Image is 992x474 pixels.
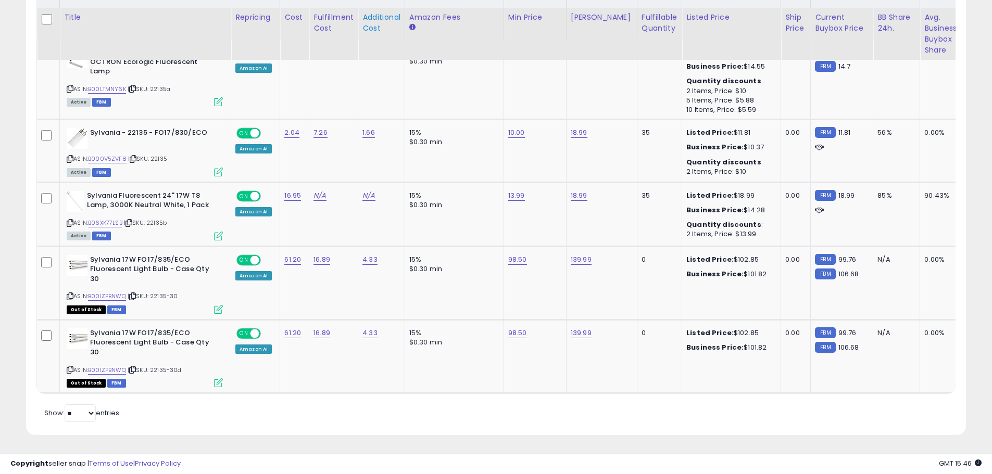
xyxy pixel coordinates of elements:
div: $14.55 [686,62,773,71]
b: Business Price: [686,342,744,352]
div: Amazon Fees [409,12,499,23]
div: $0.30 min [409,137,496,147]
a: 4.33 [362,254,378,265]
span: FBM [92,232,111,240]
b: Quantity discounts [686,220,761,229]
div: 15% [409,191,496,200]
span: FBM [107,379,126,388]
div: Amazon AI [235,63,272,73]
div: 10 Items, Price: $5.59 [686,105,773,114]
div: Fulfillable Quantity [642,12,677,34]
a: B00LTMNY6K [88,85,126,94]
div: : [686,220,773,229]
a: N/A [362,190,375,201]
small: FBM [815,127,835,138]
div: ASIN: [67,328,223,386]
b: Sylvania 17W FO17/835/ECO Fluorescent Light Bulb - Case Qty 30 [90,328,217,360]
span: 106.68 [838,342,859,352]
div: 35 [642,191,674,200]
div: Amazon AI [235,344,272,354]
div: seller snap | | [10,459,181,469]
div: 15% [409,255,496,264]
b: Sylvania - 22135 - FO17/830/ECO [90,128,217,140]
span: ON [237,329,250,338]
div: Additional Cost [362,12,400,34]
div: 15% [409,128,496,137]
a: Privacy Policy [135,458,181,468]
a: N/A [313,190,326,201]
div: 2 Items, Price: $10 [686,167,773,176]
div: 0.00 [785,328,802,338]
div: 0.00% [924,255,959,264]
span: All listings that are currently out of stock and unavailable for purchase on Amazon [67,379,106,388]
b: Quantity discounts [686,157,761,167]
b: Business Price: [686,61,744,71]
div: Amazon AI [235,207,272,216]
div: ASIN: [67,128,223,175]
small: FBM [815,254,835,265]
a: 1.66 [362,127,375,138]
span: | SKU: 22135-30 [128,292,178,300]
div: Avg. Business Buybox Share [924,12,962,56]
div: $0.30 min [409,338,496,347]
div: : [686,76,773,86]
div: : [686,158,773,167]
span: FBM [92,168,111,177]
div: N/A [877,255,912,264]
div: $0.30 min [409,57,496,66]
div: 0.00 [785,255,802,264]
b: Quantity discounts [686,76,761,86]
b: Listed Price: [686,328,734,338]
img: 21zDSUre6AL._SL40_.jpg [67,191,84,212]
b: Business Price: [686,269,744,279]
div: Cost [284,12,305,23]
img: 31+fgiLpEZL._SL40_.jpg [67,328,87,349]
span: | SKU: 22135a [128,85,170,93]
a: B06XK77LSB [88,219,122,227]
div: $14.28 [686,206,773,215]
div: 2 Items, Price: $10 [686,86,773,96]
a: 139.99 [571,254,592,265]
a: 16.95 [284,190,301,201]
span: All listings currently available for purchase on Amazon [67,232,91,240]
div: 35 [642,128,674,137]
span: Show: entries [44,408,119,418]
a: 16.89 [313,254,330,265]
span: All listings currently available for purchase on Amazon [67,98,91,107]
span: ON [237,255,250,264]
b: Sylvania - 22135 - FO17/830/ECO - OCTRON Ecologic Fluorescent Lamp [90,47,217,79]
div: Fulfillment Cost [313,12,354,34]
div: ASIN: [67,191,223,239]
div: 0.00% [924,328,959,338]
span: | SKU: 22135b [124,219,167,227]
b: Business Price: [686,205,744,215]
a: 139.99 [571,328,592,338]
div: Repricing [235,12,275,23]
div: Current Buybox Price [815,12,869,34]
div: $101.82 [686,343,773,352]
span: ON [237,191,250,200]
small: FBM [815,190,835,201]
span: 99.76 [838,254,857,264]
a: 16.89 [313,328,330,338]
strong: Copyright [10,458,48,468]
span: All listings currently available for purchase on Amazon [67,168,91,177]
div: 5 Items, Price: $5.88 [686,96,773,105]
div: 56% [877,128,912,137]
div: $102.85 [686,328,773,338]
div: 15% [409,328,496,338]
span: 106.68 [838,269,859,279]
img: 21XHJ1Z9xkS._SL40_.jpg [67,128,87,149]
b: Sylvania Fluorescent 24" 17W T8 Lamp, 3000K Neutral White, 1 Pack [87,191,214,213]
div: $18.99 [686,191,773,200]
div: Amazon AI [235,144,272,153]
div: 0 [642,255,674,264]
img: 31+fgiLpEZL._SL40_.jpg [67,255,87,276]
span: 11.81 [838,127,851,137]
b: Business Price: [686,142,744,152]
b: Sylvania 17W FO17/835/ECO Fluorescent Light Bulb - Case Qty 30 [90,255,217,287]
small: FBM [815,342,835,353]
div: $0.30 min [409,200,496,210]
a: 61.20 [284,254,301,265]
a: B00IZPBNWQ [88,366,126,375]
